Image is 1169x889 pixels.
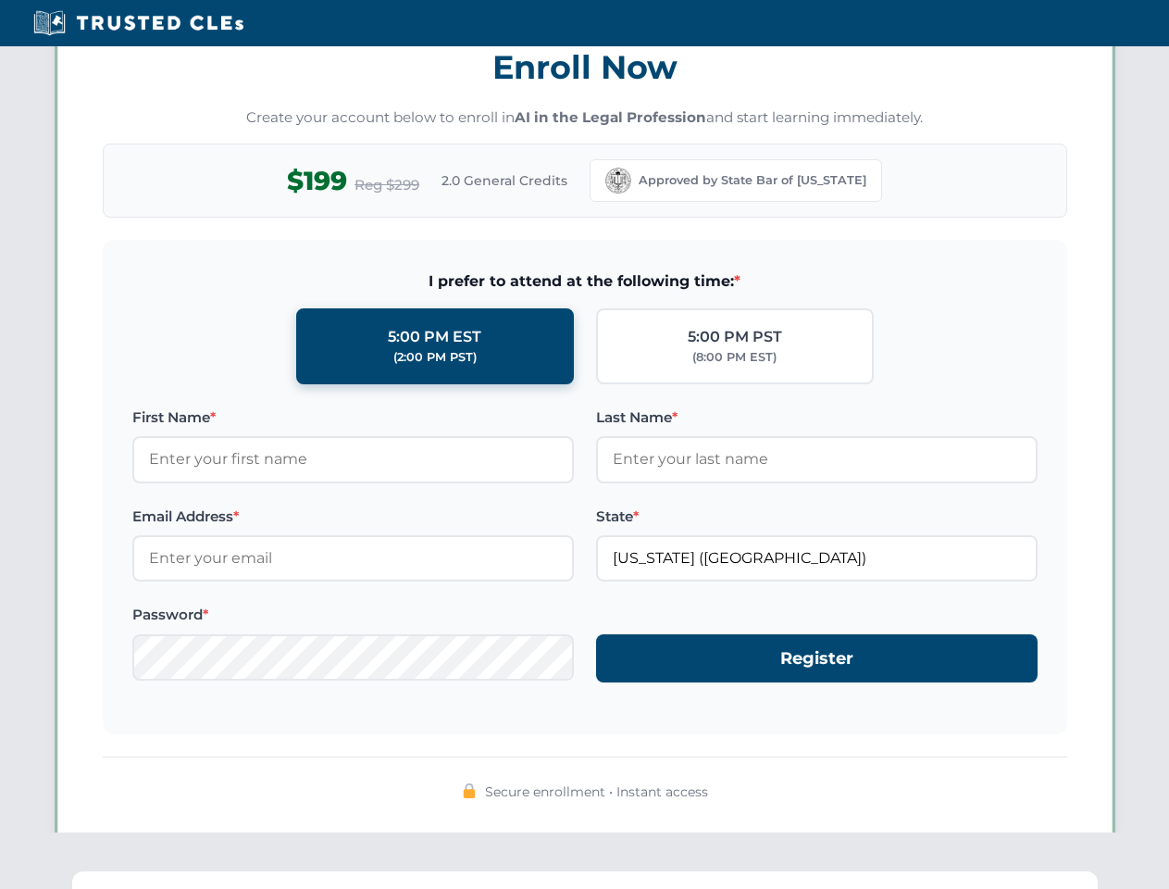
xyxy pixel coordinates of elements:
[132,436,574,482] input: Enter your first name
[354,174,419,196] span: Reg $299
[132,506,574,528] label: Email Address
[596,407,1038,429] label: Last Name
[393,348,477,367] div: (2:00 PM PST)
[388,325,481,349] div: 5:00 PM EST
[103,107,1067,129] p: Create your account below to enroll in and start learning immediately.
[596,535,1038,582] input: California (CA)
[287,160,347,202] span: $199
[485,782,708,802] span: Secure enrollment • Instant access
[605,168,631,194] img: California Bar
[515,108,706,126] strong: AI in the Legal Profession
[596,634,1038,683] button: Register
[692,348,777,367] div: (8:00 PM EST)
[596,506,1038,528] label: State
[688,325,782,349] div: 5:00 PM PST
[103,38,1067,96] h3: Enroll Now
[441,170,567,191] span: 2.0 General Credits
[28,9,249,37] img: Trusted CLEs
[462,783,477,798] img: 🔒
[596,436,1038,482] input: Enter your last name
[639,171,866,190] span: Approved by State Bar of [US_STATE]
[132,604,574,626] label: Password
[132,269,1038,294] span: I prefer to attend at the following time:
[132,535,574,582] input: Enter your email
[132,407,574,429] label: First Name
